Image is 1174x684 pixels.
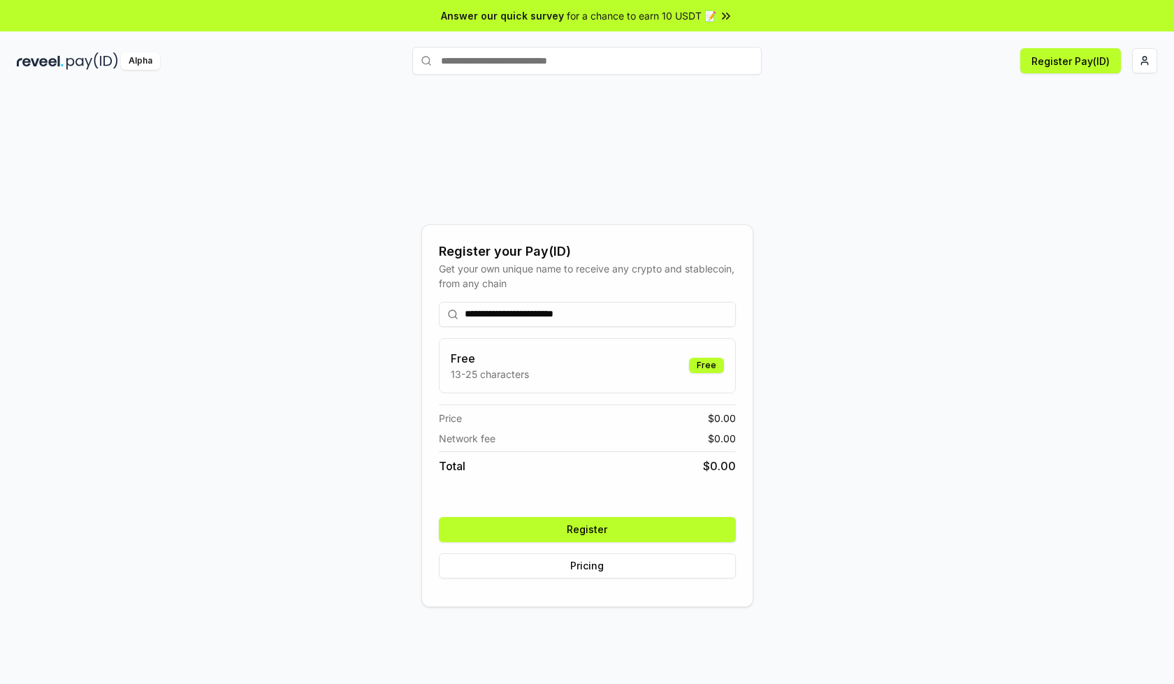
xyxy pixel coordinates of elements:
img: reveel_dark [17,52,64,70]
h3: Free [451,350,529,367]
div: Alpha [121,52,160,70]
span: $ 0.00 [703,458,736,474]
button: Register Pay(ID) [1020,48,1121,73]
div: Register your Pay(ID) [439,242,736,261]
p: 13-25 characters [451,367,529,381]
span: Price [439,411,462,425]
span: Total [439,458,465,474]
button: Register [439,517,736,542]
span: $ 0.00 [708,411,736,425]
span: Network fee [439,431,495,446]
span: Answer our quick survey [441,8,564,23]
img: pay_id [66,52,118,70]
div: Free [689,358,724,373]
div: Get your own unique name to receive any crypto and stablecoin, from any chain [439,261,736,291]
span: $ 0.00 [708,431,736,446]
button: Pricing [439,553,736,579]
span: for a chance to earn 10 USDT 📝 [567,8,716,23]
